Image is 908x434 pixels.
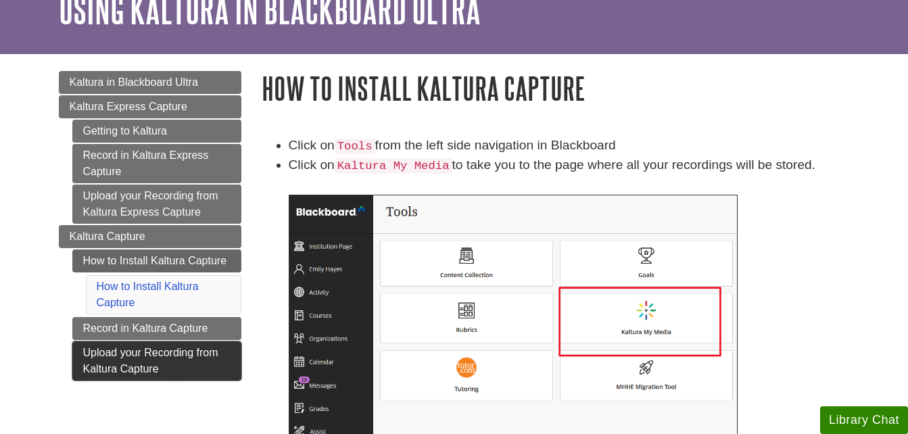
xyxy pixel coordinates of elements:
a: How to Install Kaltura Capture [97,281,199,308]
a: Upload your Recording from Kaltura Express Capture [72,185,241,224]
span: Kaltura Express Capture [70,101,187,112]
code: Kaltura My Media [335,158,452,174]
h1: How to Install Kaltura Capture [262,71,850,105]
span: Kaltura Capture [70,231,145,242]
a: Record in Kaltura Capture [72,317,241,340]
a: How to Install Kaltura Capture [72,249,241,272]
a: Kaltura in Blackboard Ultra [59,71,241,94]
code: Tools [335,139,375,154]
a: Getting to Kaltura [72,120,241,143]
a: Record in Kaltura Express Capture [72,144,241,183]
a: Kaltura Express Capture [59,95,241,118]
li: Click on from the left side navigation in Blackboard [289,136,850,155]
a: Kaltura Capture [59,225,241,248]
span: Kaltura in Blackboard Ultra [70,76,198,88]
button: Library Chat [820,406,908,434]
div: Guide Page Menu [59,71,241,381]
a: Upload your Recording from Kaltura Capture [72,341,241,381]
